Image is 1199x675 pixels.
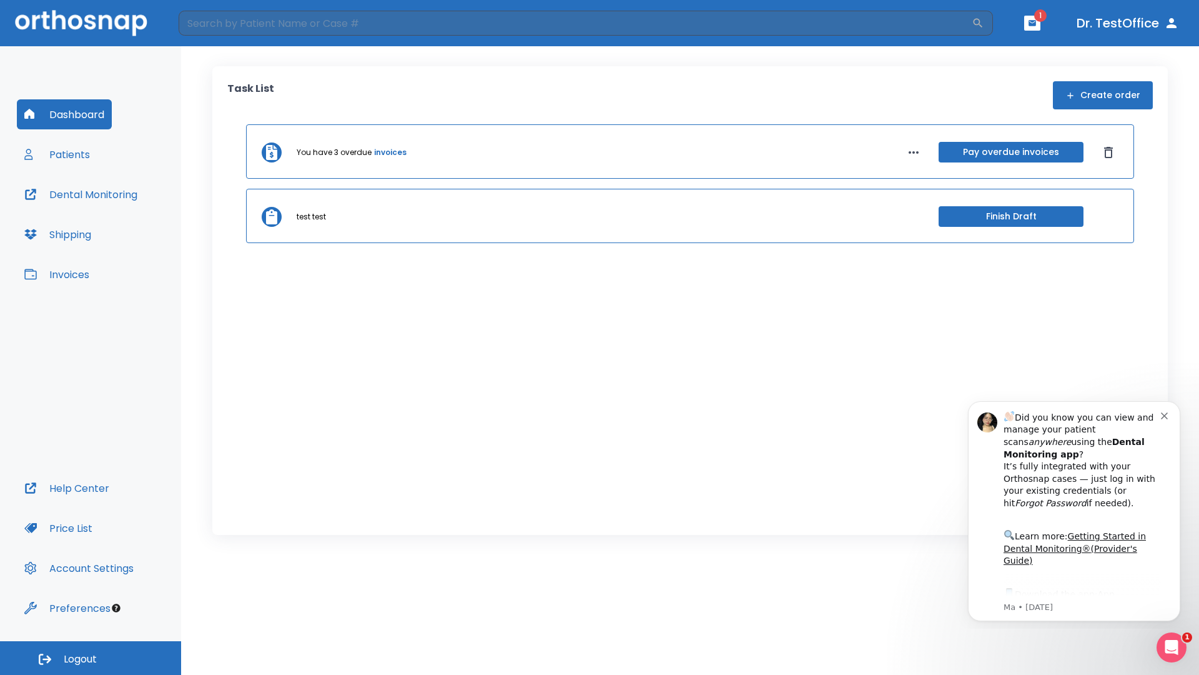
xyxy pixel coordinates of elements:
[297,211,326,222] p: test test
[54,199,165,222] a: App Store
[54,196,212,260] div: Download the app: | ​ Let us know if you need help getting started!
[17,593,118,623] button: Preferences
[1053,81,1153,109] button: Create order
[179,11,972,36] input: Search by Patient Name or Case #
[15,10,147,36] img: Orthosnap
[17,553,141,583] button: Account Settings
[297,147,372,158] p: You have 3 overdue
[939,142,1083,162] button: Pay overdue invoices
[1098,142,1118,162] button: Dismiss
[17,179,145,209] button: Dental Monitoring
[212,19,222,29] button: Dismiss notification
[1034,9,1047,22] span: 1
[54,212,212,223] p: Message from Ma, sent 6w ago
[111,602,122,614] div: Tooltip anchor
[17,219,99,249] button: Shipping
[17,473,117,503] button: Help Center
[1157,632,1187,662] iframe: Intercom live chat
[64,652,97,666] span: Logout
[17,513,100,543] button: Price List
[949,390,1199,629] iframe: Intercom notifications message
[17,139,97,169] button: Patients
[17,99,112,129] button: Dashboard
[17,259,97,289] button: Invoices
[1182,632,1192,642] span: 1
[939,206,1083,227] button: Finish Draft
[227,81,274,109] p: Task List
[374,147,407,158] a: invoices
[1072,12,1184,34] button: Dr. TestOffice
